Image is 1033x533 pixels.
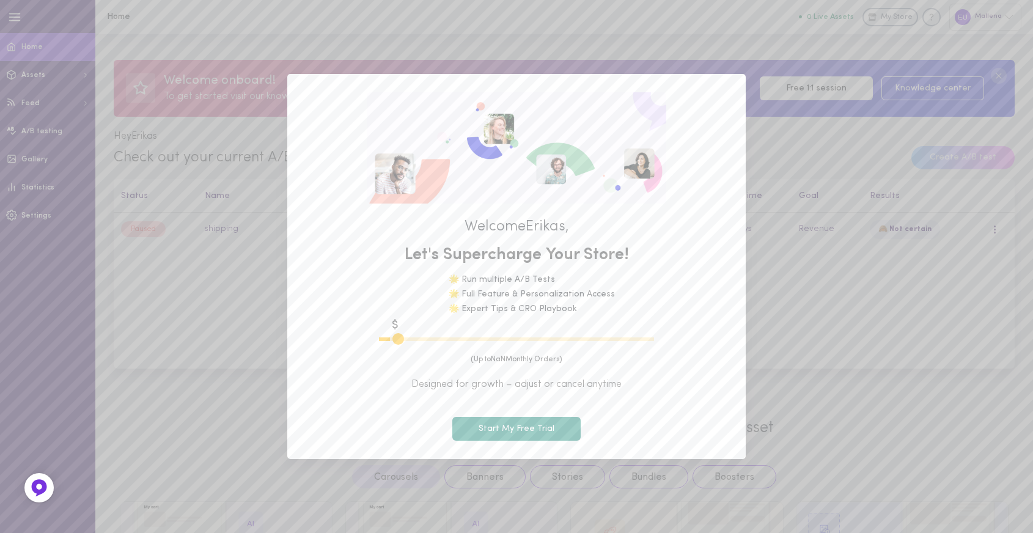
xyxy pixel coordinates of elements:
[449,305,615,314] div: 🌟 Expert Tips & CRO Playbook
[449,276,615,284] div: 🌟 Run multiple A/B Tests
[449,290,615,299] div: 🌟 Full Feature & Personalization Access
[306,244,727,267] span: Let's Supercharge Your Store!
[306,378,727,391] span: Designed for growth – adjust or cancel anytime
[30,479,48,497] img: Feedback Button
[392,318,398,333] span: $
[306,219,727,235] span: Welcome Erikas ,
[306,355,727,365] span: (Up to NaN Monthly Orders)
[452,417,581,441] button: Start My Free Trial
